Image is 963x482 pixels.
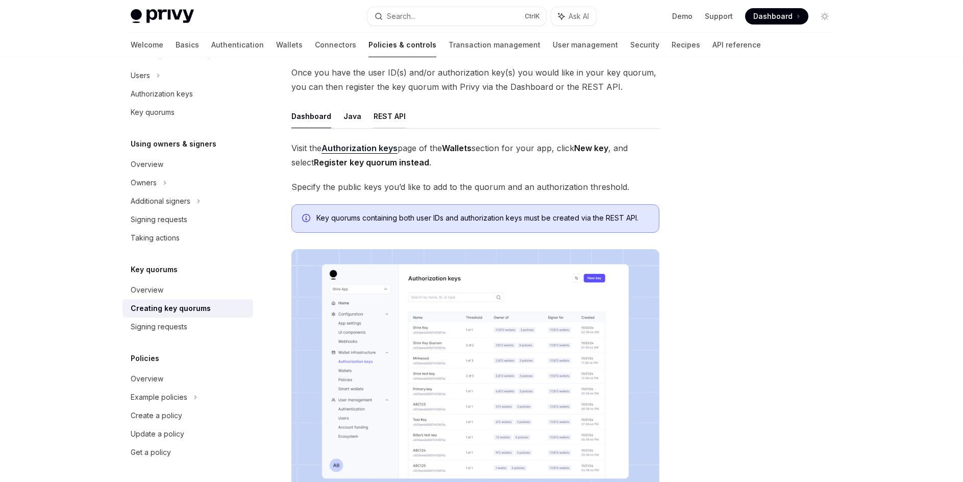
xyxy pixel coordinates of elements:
a: Recipes [672,33,700,57]
div: Get a policy [131,446,171,459]
strong: Authorization keys [322,143,398,153]
span: Once you have the user ID(s) and/or authorization key(s) you would like in your key quorum, you c... [291,65,659,94]
img: light logo [131,9,194,23]
a: Signing requests [122,210,253,229]
strong: Wallets [442,143,472,153]
button: Toggle dark mode [817,8,833,25]
a: Signing requests [122,318,253,336]
div: Overview [131,373,163,385]
div: Search... [387,10,415,22]
a: Key quorums [122,103,253,122]
a: Authorization keys [122,85,253,103]
a: Taking actions [122,229,253,247]
a: API reference [712,33,761,57]
a: Welcome [131,33,163,57]
div: Signing requests [131,321,187,333]
div: Overview [131,158,163,171]
a: Authentication [211,33,264,57]
span: Dashboard [753,11,793,21]
button: Search...CtrlK [367,7,546,26]
a: Creating key quorums [122,299,253,318]
a: Overview [122,370,253,388]
a: Demo [672,11,693,21]
div: Create a policy [131,409,182,422]
div: Taking actions [131,232,180,244]
div: Creating key quorums [131,302,211,315]
div: Overview [131,284,163,296]
a: Security [630,33,659,57]
button: REST API [374,104,406,128]
button: Ask AI [551,7,596,26]
a: Wallets [276,33,303,57]
a: User management [553,33,618,57]
h5: Key quorums [131,263,178,276]
a: Authorization keys [322,143,398,154]
a: Overview [122,155,253,174]
svg: Info [302,214,312,224]
span: Ctrl K [525,12,540,20]
strong: Register key quorum instead [314,157,429,167]
div: Update a policy [131,428,184,440]
a: Support [705,11,733,21]
a: Transaction management [449,33,540,57]
a: Basics [176,33,199,57]
button: Dashboard [291,104,331,128]
div: Authorization keys [131,88,193,100]
a: Dashboard [745,8,808,25]
div: Key quorums [131,106,175,118]
div: Owners [131,177,157,189]
a: Overview [122,281,253,299]
span: Specify the public keys you’d like to add to the quorum and an authorization threshold. [291,180,659,194]
a: Policies & controls [368,33,436,57]
span: Visit the page of the section for your app, click , and select . [291,141,659,170]
span: Key quorums containing both user IDs and authorization keys must be created via the REST API. [316,213,649,223]
div: Example policies [131,391,187,403]
h5: Using owners & signers [131,138,216,150]
div: Users [131,69,150,82]
button: Java [343,104,361,128]
a: Get a policy [122,443,253,462]
a: Create a policy [122,406,253,425]
div: Additional signers [131,195,190,207]
span: Ask AI [569,11,589,21]
a: Connectors [315,33,356,57]
h5: Policies [131,352,159,365]
div: Signing requests [131,213,187,226]
a: Update a policy [122,425,253,443]
strong: New key [574,143,608,153]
